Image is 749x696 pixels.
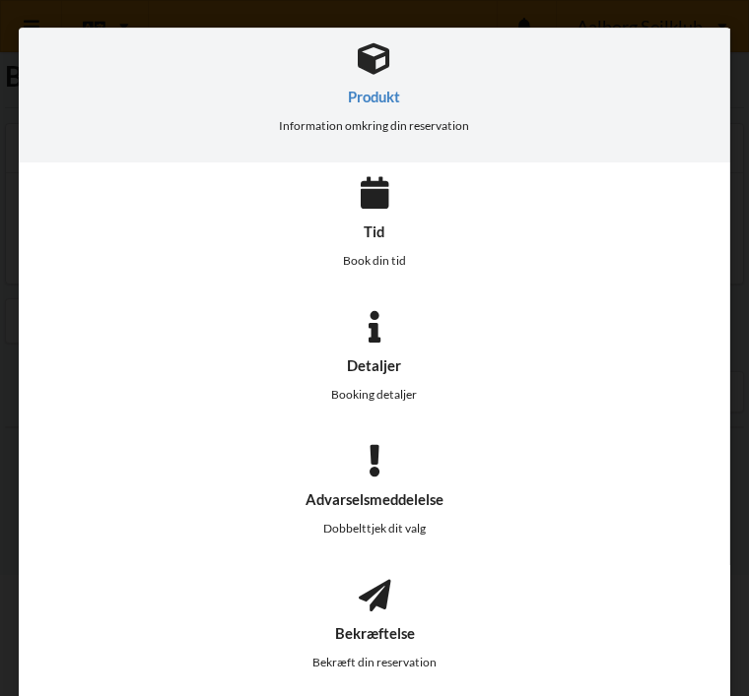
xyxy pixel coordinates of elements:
div: Bekræft din reservation [312,641,437,684]
div: Booking detaljer [331,373,417,416]
div: Advarselsmeddelelse [306,491,443,507]
div: Dobbelttjek dit valg [306,507,443,550]
div: Information omkring din reservation [279,104,469,148]
div: Detaljer [331,357,417,373]
div: Book din tid [343,239,406,283]
div: Tid [343,223,406,239]
div: Produkt [279,89,469,104]
div: Bekræftelse [312,625,437,641]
